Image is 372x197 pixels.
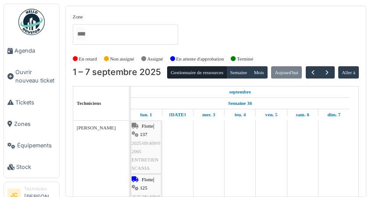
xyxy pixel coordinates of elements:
a: 7 septembre 2025 [325,109,343,120]
a: Semaine 36 [226,98,254,109]
a: 5 septembre 2025 [263,109,280,120]
span: Ouvrir nouveau ticket [15,68,56,85]
button: Précédent [306,66,320,79]
span: 137 [140,132,147,137]
a: 6 septembre 2025 [294,109,311,120]
span: ENTRETIEN SCANIA [132,157,159,171]
label: Non assigné [110,55,134,63]
label: En retard [79,55,97,63]
span: [PERSON_NAME] [77,125,116,130]
span: 2025/09/409/02065 [132,140,160,154]
div: | [132,122,161,172]
span: Tickets [15,98,56,107]
span: 125 [140,185,147,190]
button: Aller à [338,66,359,79]
span: Équipements [17,141,56,150]
label: Assigné [147,55,163,63]
button: Suivant [320,66,334,79]
a: 1 septembre 2025 [138,109,154,120]
button: Semaine [226,66,250,79]
a: Équipements [4,135,59,156]
button: Gestionnaire de ressources [167,66,227,79]
span: Zones [14,120,56,128]
input: Tous [76,28,85,40]
label: Zone [73,13,83,21]
label: En attente d'approbation [176,55,224,63]
span: Stock [16,163,56,171]
button: Aujourd'hui [271,66,302,79]
a: Agenda [4,40,59,61]
a: Tickets [4,92,59,113]
h2: 1 – 7 septembre 2025 [73,67,161,78]
span: Flotte [142,177,153,182]
a: 2 septembre 2025 [167,109,188,120]
a: Ouvrir nouveau ticket [4,61,59,91]
a: 3 septembre 2025 [200,109,217,120]
span: Techniciens [77,100,101,106]
label: Terminé [237,55,253,63]
button: Mois [250,66,268,79]
span: Flotte [142,123,153,129]
a: Stock [4,156,59,178]
span: Agenda [14,47,56,55]
a: Zones [4,113,59,135]
a: 1 septembre 2025 [227,86,254,97]
div: Technicien [24,186,56,192]
a: 4 septembre 2025 [232,109,248,120]
img: Badge_color-CXgf-gQk.svg [18,9,45,35]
